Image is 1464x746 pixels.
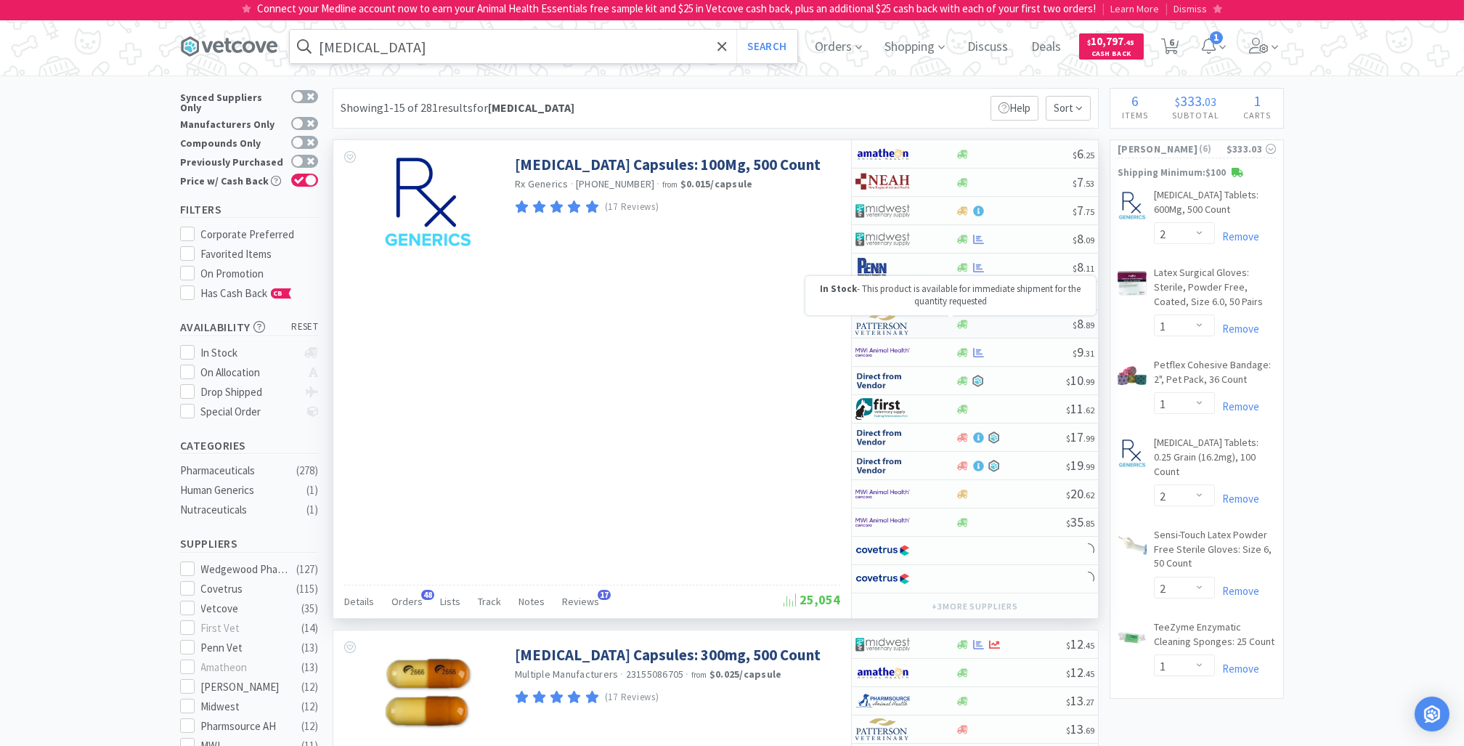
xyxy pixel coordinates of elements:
[855,568,910,590] img: 77fca1acd8b6420a9015268ca798ef17_1.png
[1118,191,1147,220] img: 229a1f43a8ac472dadae45de4356639a_280270.jpeg
[296,580,318,598] div: ( 115 )
[306,501,318,519] div: ( 1 )
[1073,235,1077,246] span: $
[1073,174,1094,190] span: 7
[1215,230,1259,243] a: Remove
[1181,92,1203,110] span: 333
[962,17,1014,76] span: Discuss
[201,364,298,381] div: On Allocation
[1215,662,1259,676] a: Remove
[1083,640,1094,651] span: . 45
[201,265,319,283] div: On Promotion
[473,100,574,115] span: for
[1083,697,1094,708] span: . 27
[421,590,434,600] span: 48
[736,30,797,63] button: Search
[518,595,545,608] span: Notes
[1118,439,1147,468] img: 723e875371844551999b90d65ebf7c56_794371.jpeg
[201,561,291,578] div: Wedgewood Pharmacy
[1083,376,1094,387] span: . 99
[344,595,374,608] span: Details
[515,645,821,665] a: [MEDICAL_DATA] Capsules: 300mg, 500 Count
[341,99,574,118] div: Showing 1-15 of 281 results
[201,344,298,362] div: In Stock
[1066,664,1094,681] span: 12
[1066,514,1094,530] span: 35
[1083,150,1094,161] span: . 25
[1110,166,1283,181] p: Shipping Minimum: $100
[1066,721,1094,737] span: 13
[1088,34,1135,48] span: 10,797
[1110,108,1160,122] h4: Items
[1160,108,1232,122] h4: Subtotal
[1073,348,1077,359] span: $
[1073,344,1094,360] span: 9
[621,668,624,681] span: ·
[855,200,910,222] img: 4dd14cff54a648ac9e977f0c5da9bc2e_5.png
[1088,38,1091,47] span: $
[201,600,291,617] div: Vetcove
[180,319,318,336] h5: Availability
[1154,188,1276,222] a: [MEDICAL_DATA] Tablets: 600Mg, 500 Count
[1073,202,1094,219] span: 7
[1073,320,1077,331] span: $
[1066,485,1094,502] span: 20
[180,437,318,454] h5: Categories
[813,283,1089,308] p: - This product is available for immediate shipment for the quantity requested
[1169,13,1174,71] span: 6
[201,403,298,421] div: Special Order
[855,228,910,250] img: 4dd14cff54a648ac9e977f0c5da9bc2e_5.png
[292,320,319,335] span: reset
[1215,492,1259,506] a: Remove
[1073,178,1077,189] span: $
[1066,433,1070,444] span: $
[571,177,574,190] span: ·
[1154,266,1276,315] a: Latex Surgical Gloves: Sterile, Powder Free, Coated, Size 6.0, 50 Pairs
[855,341,910,363] img: f6b2451649754179b5b4e0c70c3f7cb0_2.png
[180,136,284,148] div: Compounds Only
[855,483,910,505] img: f6b2451649754179b5b4e0c70c3f7cb0_2.png
[1066,429,1094,445] span: 17
[180,90,284,113] div: Synced Suppliers Only
[855,718,910,740] img: f5e969b455434c6296c6d81ef179fa71_3.png
[1160,94,1232,108] div: .
[1079,27,1144,66] a: $10,797.45Cash Back
[1088,50,1135,60] span: Cash Back
[855,455,910,477] img: c67096674d5b41e1bca769e75293f8dd_19.png
[301,659,318,676] div: ( 13 )
[301,678,318,696] div: ( 12 )
[201,286,292,300] span: Has Cash Back
[855,511,910,533] img: f6b2451649754179b5b4e0c70c3f7cb0_2.png
[1083,206,1094,217] span: . 75
[1124,38,1135,47] span: . 45
[855,690,910,712] img: 7915dbd3f8974342a4dc3feb8efc1740_58.png
[1066,376,1070,387] span: $
[201,639,291,657] div: Penn Vet
[1110,2,1159,15] span: Learn More
[626,668,684,681] span: 23155086705
[1215,400,1259,413] a: Remove
[1083,668,1094,679] span: . 45
[1066,636,1094,652] span: 12
[879,17,951,76] span: Shopping
[1073,150,1077,161] span: $
[1083,433,1094,444] span: . 99
[201,718,291,735] div: Pharmsource AH
[962,41,1014,54] a: Discuss
[1215,322,1259,336] a: Remove
[1132,92,1139,110] span: 6
[381,155,475,249] img: 09603e98c16a468ea4f06216b7a1d4ed_821310.jpeg
[180,501,298,519] div: Nutraceuticals
[1165,1,1168,15] span: |
[1118,623,1147,652] img: 1a66deff94454bfea9786147b0cb6704_402372.jpeg
[201,620,291,637] div: First Vet
[1073,206,1077,217] span: $
[296,462,318,479] div: ( 278 )
[662,179,678,190] span: from
[180,174,284,186] div: Price w/ Cash Back
[1210,31,1223,44] span: 1
[855,256,910,278] img: e1133ece90fa4a959c5ae41b0808c578_9.png
[1174,2,1207,15] span: Dismiss
[1083,263,1094,274] span: . 11
[1215,584,1259,598] a: Remove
